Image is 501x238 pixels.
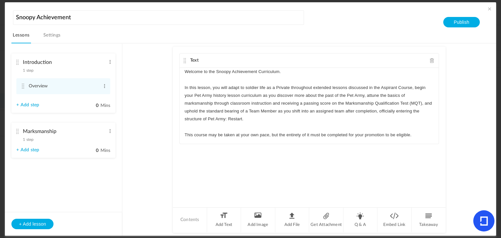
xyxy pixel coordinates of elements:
[275,208,310,232] li: Add File
[343,208,378,232] li: Q & A
[207,208,241,232] li: Add Text
[309,208,343,232] li: Get Attachment
[443,17,479,27] button: Publish
[42,31,62,43] a: Settings
[185,68,434,76] p: Welcome to the Snoopy Achievement Curriculum.
[173,208,207,232] li: Contents
[185,84,434,123] p: In this lesson, you will adapt to soldier life as a Private throughout extended lessons discussed...
[83,148,99,154] input: Mins
[23,68,34,72] span: 1 step
[190,58,199,63] span: Text
[11,31,31,43] a: Lessons
[23,138,34,141] span: 1 step
[16,102,39,108] a: + Add step
[100,103,111,108] span: Mins
[377,208,412,232] li: Embed Link
[241,208,275,232] li: Add Image
[83,103,99,109] input: Mins
[100,148,111,153] span: Mins
[412,208,446,232] li: Takeaway
[11,219,53,229] button: + Add lesson
[185,131,434,139] p: This course may be taken at your own pace, but the entirety of it must be completed for your prom...
[16,147,39,153] a: + Add step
